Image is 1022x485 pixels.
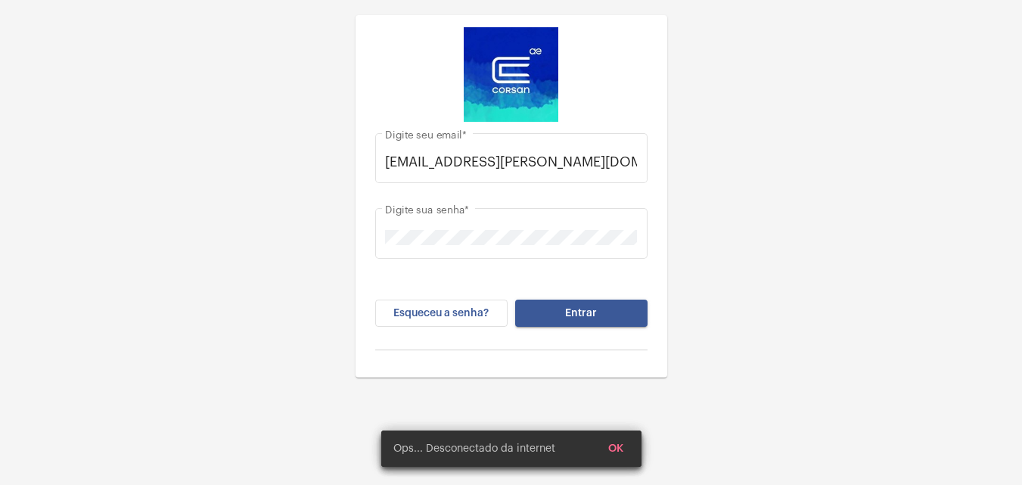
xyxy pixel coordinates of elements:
img: d4669ae0-8c07-2337-4f67-34b0df7f5ae4.jpeg [464,27,558,122]
button: Esqueceu a senha? [375,300,508,327]
button: Entrar [515,300,648,327]
span: Ops... Desconectado da internet [393,441,555,456]
span: OK [608,443,623,454]
input: Digite seu email [385,154,637,169]
span: Esqueceu a senha? [393,308,489,319]
span: Entrar [565,308,597,319]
